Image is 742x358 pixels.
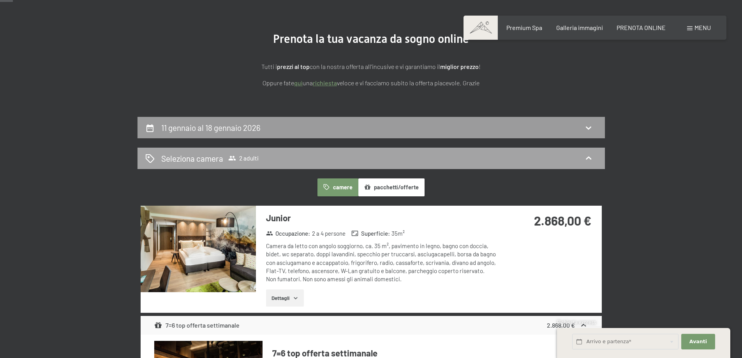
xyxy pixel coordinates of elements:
[317,178,358,196] button: camere
[391,229,405,238] span: 35 m²
[176,62,566,72] p: Tutti i con la nostra offerta all'incusive e vi garantiamo il !
[313,79,337,86] a: richiesta
[547,321,575,329] strong: 2.868,00 €
[228,154,259,162] span: 2 adulti
[141,316,602,335] div: 7=6 top offerta settimanale2.868,00 €
[358,178,425,196] button: pacchetti/offerte
[694,24,711,31] span: Menu
[266,229,310,238] strong: Occupazione :
[534,213,591,228] strong: 2.868,00 €
[351,229,390,238] strong: Superficie :
[273,32,469,46] span: Prenota la tua vacanza da sogno online
[689,338,707,345] span: Avanti
[141,206,256,292] img: mss_renderimg.php
[681,334,715,350] button: Avanti
[161,123,261,132] h2: 11 gennaio al 18 gennaio 2026
[556,24,603,31] a: Galleria immagini
[277,63,310,70] strong: prezzi al top
[266,289,304,307] button: Dettagli
[176,78,566,88] p: Oppure fate una veloce e vi facciamo subito la offerta piacevole. Grazie
[294,79,303,86] a: quì
[161,153,223,164] h2: Seleziona camera
[440,63,479,70] strong: miglior prezzo
[506,24,542,31] a: Premium Spa
[266,212,498,224] h3: Junior
[154,321,240,330] div: 7=6 top offerta settimanale
[266,242,498,283] div: Camera da letto con angolo soggiorno, ca. 35 m², pavimento in legno, bagno con doccia, bidet, wc ...
[557,319,596,325] span: Richiesta express
[312,229,345,238] span: 2 a 4 persone
[617,24,666,31] a: PRENOTA ONLINE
